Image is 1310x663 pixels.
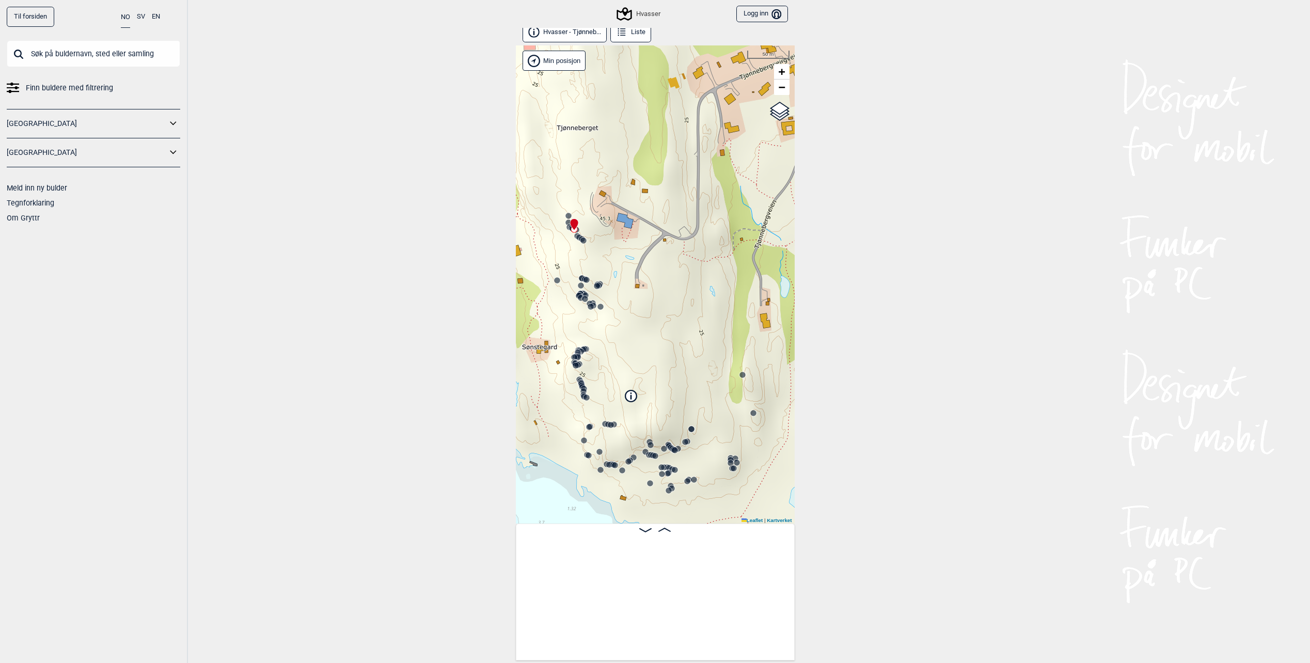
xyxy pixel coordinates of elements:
[7,116,167,131] a: [GEOGRAPHIC_DATA]
[774,64,790,80] a: Zoom in
[137,7,145,27] button: SV
[774,80,790,95] a: Zoom out
[7,145,167,160] a: [GEOGRAPHIC_DATA]
[7,199,54,207] a: Tegnforklaring
[770,100,790,123] a: Layers
[610,22,652,42] button: Liste
[523,51,586,71] div: Vis min posisjon
[152,7,160,27] button: EN
[741,517,763,523] a: Leaflet
[523,22,607,42] button: Hvasser - Tjønneb...
[7,81,180,96] a: Finn buldere med filtrering
[767,517,792,523] a: Kartverket
[26,81,113,96] span: Finn buldere med filtrering
[778,65,785,78] span: +
[764,517,766,523] span: |
[736,6,787,23] button: Logg inn
[747,51,790,59] div: 50 m
[7,7,54,27] a: Til forsiden
[7,40,180,67] input: Søk på buldernavn, sted eller samling
[7,184,67,192] a: Meld inn ny bulder
[121,7,130,28] button: NO
[618,8,660,20] div: Hvasser
[778,81,785,93] span: −
[7,214,40,222] a: Om Gryttr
